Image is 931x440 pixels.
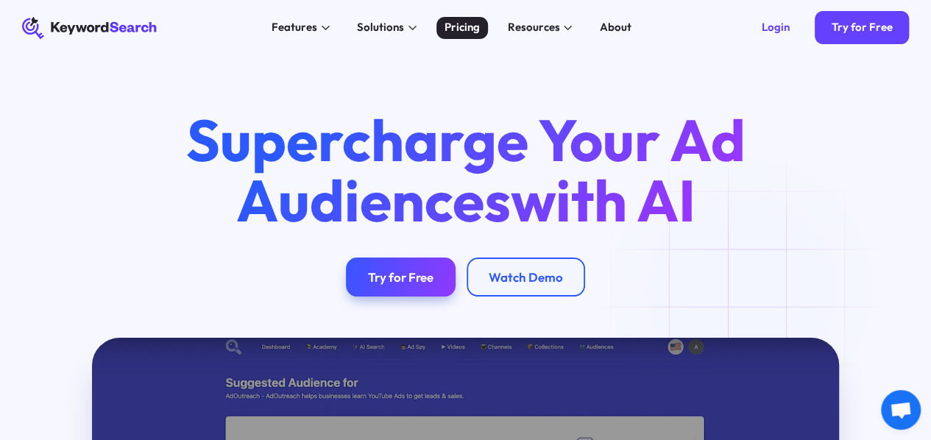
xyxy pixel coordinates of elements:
a: Try for Free [346,258,456,297]
div: About [600,19,631,36]
a: About [592,17,640,39]
div: Try for Free [368,269,433,285]
div: Login [762,21,790,35]
div: Solutions [357,19,404,36]
div: Features [272,19,317,36]
a: Pricing [436,17,489,39]
span: with AI [511,163,695,237]
div: Try for Free [831,21,892,35]
a: Login [746,11,807,44]
div: Open chat [881,390,921,430]
h1: Supercharge Your Ad Audiences [161,110,769,230]
a: Try for Free [815,11,909,44]
div: Pricing [445,19,480,36]
div: Watch Demo [489,269,563,285]
div: Resources [507,19,559,36]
